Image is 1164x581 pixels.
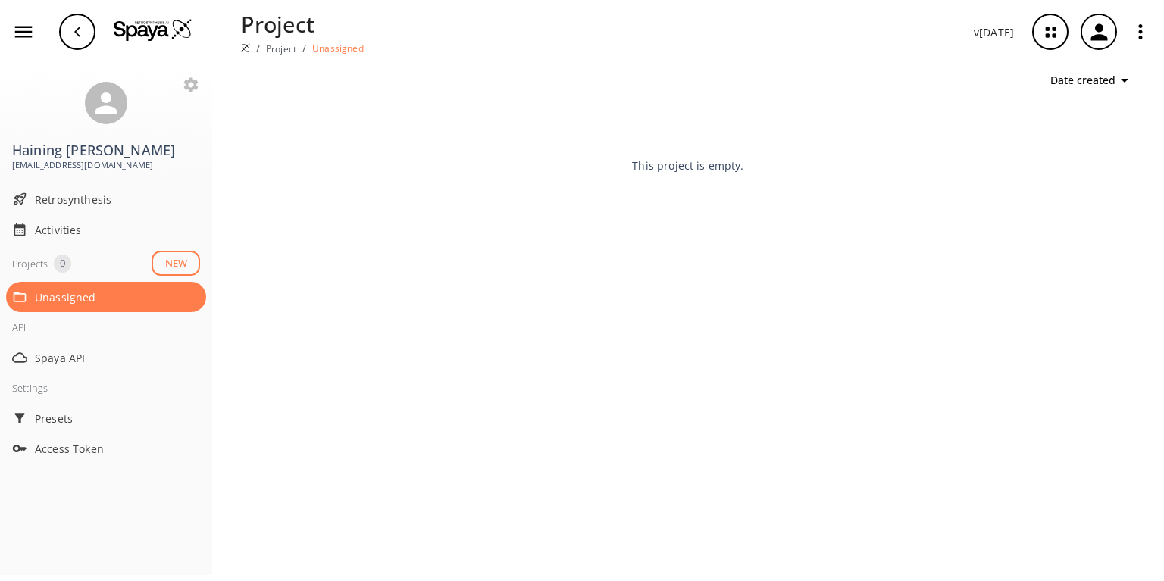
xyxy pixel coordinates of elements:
div: Retrosynthesis [6,184,206,214]
button: Date created [1044,67,1140,95]
div: Spaya API [6,342,206,373]
img: Logo Spaya [114,18,192,41]
div: Activities [6,214,206,245]
span: Activities [35,222,200,238]
span: Spaya API [35,350,200,366]
p: This project is empty. [632,158,743,173]
span: Unassigned [35,289,200,305]
img: Spaya logo [241,43,250,52]
h3: Haining [PERSON_NAME] [12,142,200,158]
div: Unassigned [6,282,206,312]
p: Unassigned [312,42,364,55]
a: Project [266,42,296,55]
div: Projects [12,255,48,273]
button: NEW [152,251,200,276]
div: Presets [6,403,206,433]
div: Access Token [6,433,206,464]
span: [EMAIL_ADDRESS][DOMAIN_NAME] [12,158,200,172]
span: 0 [54,256,71,271]
li: / [302,40,306,56]
span: Retrosynthesis [35,192,200,208]
p: Project [241,8,364,40]
p: v [DATE] [974,24,1014,40]
span: Presets [35,411,200,426]
li: / [256,40,260,56]
span: Access Token [35,441,200,457]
